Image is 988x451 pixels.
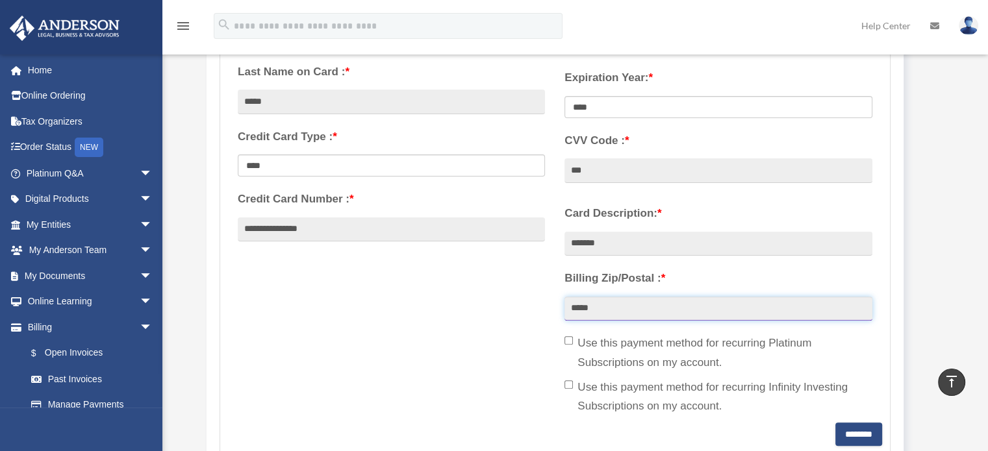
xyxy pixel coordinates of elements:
span: $ [38,345,45,361]
a: Past Invoices [18,366,172,392]
a: My Entitiesarrow_drop_down [9,212,172,238]
a: Online Learningarrow_drop_down [9,289,172,315]
label: Expiration Year: [564,68,872,88]
i: search [217,18,231,32]
span: arrow_drop_down [140,263,166,289]
a: My Anderson Teamarrow_drop_down [9,238,172,263]
a: Order StatusNEW [9,134,172,161]
a: My Documentsarrow_drop_down [9,263,172,289]
img: User Pic [959,16,978,35]
label: Card Description: [564,204,872,223]
label: Use this payment method for recurring Infinity Investing Subscriptions on my account. [564,378,872,417]
i: vertical_align_top [944,374,959,389]
label: Use this payment method for recurring Platinum Subscriptions on my account. [564,334,872,372]
label: Credit Card Type : [238,127,545,147]
a: $Open Invoices [18,340,172,367]
span: arrow_drop_down [140,238,166,264]
span: arrow_drop_down [140,186,166,213]
i: menu [175,18,191,34]
div: NEW [75,138,103,157]
a: Home [9,57,172,83]
a: vertical_align_top [938,369,965,396]
label: Last Name on Card : [238,62,545,82]
a: Manage Payments [18,392,166,418]
span: arrow_drop_down [140,289,166,315]
a: menu [175,23,191,34]
input: Use this payment method for recurring Infinity Investing Subscriptions on my account. [564,380,573,389]
span: arrow_drop_down [140,314,166,341]
a: Billingarrow_drop_down [9,314,172,340]
label: CVV Code : [564,131,872,151]
a: Platinum Q&Aarrow_drop_down [9,160,172,186]
label: Credit Card Number : [238,189,545,209]
a: Tax Organizers [9,108,172,134]
input: Use this payment method for recurring Platinum Subscriptions on my account. [564,336,573,345]
span: arrow_drop_down [140,212,166,238]
span: arrow_drop_down [140,160,166,187]
label: Billing Zip/Postal : [564,269,872,288]
img: Anderson Advisors Platinum Portal [6,16,123,41]
a: Online Ordering [9,83,172,109]
a: Digital Productsarrow_drop_down [9,186,172,212]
